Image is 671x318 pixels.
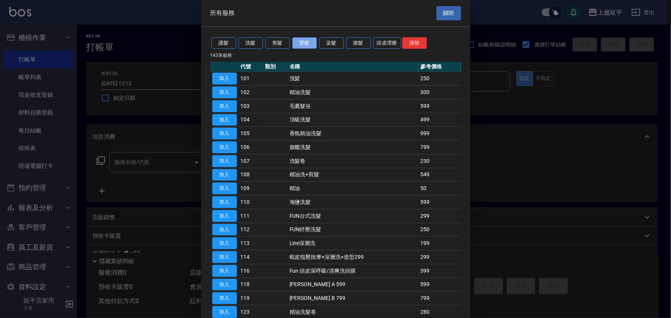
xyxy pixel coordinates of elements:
[239,62,263,72] th: 代號
[239,182,263,195] td: 109
[288,62,419,72] th: 名稱
[239,86,263,99] td: 102
[288,264,419,278] td: Fun 頭皮深呼吸/清爽洗頭膜
[288,86,419,99] td: 精油洗髮
[418,141,461,154] td: 799
[212,265,237,277] button: 加入
[418,182,461,195] td: 50
[418,72,461,86] td: 250
[212,114,237,126] button: 加入
[402,37,427,49] button: 清除
[210,52,461,59] p: 143 筆服務
[418,278,461,291] td: 599
[212,73,237,84] button: 加入
[418,291,461,305] td: 799
[212,86,237,98] button: 加入
[292,37,317,49] button: 燙髮
[239,291,263,305] td: 119
[288,223,419,237] td: FUN紓壓洗髮
[239,209,263,223] td: 111
[288,141,419,154] td: 旗艦洗髮
[239,237,263,250] td: 113
[418,86,461,99] td: 300
[239,72,263,86] td: 101
[263,62,288,72] th: 類別
[418,168,461,182] td: 549
[239,195,263,209] td: 110
[288,99,419,113] td: 毛囊髮浴
[212,182,237,194] button: 加入
[418,209,461,223] td: 299
[418,264,461,278] td: 399
[418,154,461,168] td: 230
[418,127,461,141] td: 999
[373,37,401,49] button: 頭皮理療
[210,9,235,17] span: 所有服務
[288,154,419,168] td: 洗髮卷
[418,195,461,209] td: 599
[212,306,237,318] button: 加入
[212,128,237,139] button: 加入
[239,223,263,237] td: 112
[239,278,263,291] td: 118
[418,62,461,72] th: 參考價格
[288,72,419,86] td: 洗髮
[239,113,263,127] td: 104
[212,279,237,291] button: 加入
[212,292,237,304] button: 加入
[288,278,419,291] td: [PERSON_NAME] A 599
[212,224,237,236] button: 加入
[418,223,461,237] td: 250
[239,127,263,141] td: 105
[346,37,371,49] button: 接髮
[288,195,419,209] td: 海鹽洗髮
[239,264,263,278] td: 116
[212,196,237,208] button: 加入
[418,113,461,127] td: 499
[212,237,237,249] button: 加入
[265,37,290,49] button: 剪髮
[239,168,263,182] td: 108
[288,250,419,264] td: 蝦皮指壓按摩+深層洗+造型299
[288,127,419,141] td: 香氛精油洗髮
[239,154,263,168] td: 107
[418,237,461,250] td: 199
[288,237,419,250] td: Line深層洗
[212,251,237,263] button: 加入
[288,168,419,182] td: 精油洗+剪髮
[238,37,263,49] button: 洗髮
[288,291,419,305] td: [PERSON_NAME] B 799
[418,99,461,113] td: 599
[319,37,344,49] button: 染髮
[212,141,237,153] button: 加入
[436,6,461,20] button: 關閉
[212,155,237,167] button: 加入
[239,250,263,264] td: 114
[239,99,263,113] td: 103
[212,169,237,181] button: 加入
[288,209,419,223] td: FUN台式洗髮
[288,113,419,127] td: 頂級洗髮
[418,250,461,264] td: 299
[288,182,419,195] td: 精油
[212,210,237,222] button: 加入
[212,100,237,112] button: 加入
[211,37,236,49] button: 護髮
[239,141,263,154] td: 106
